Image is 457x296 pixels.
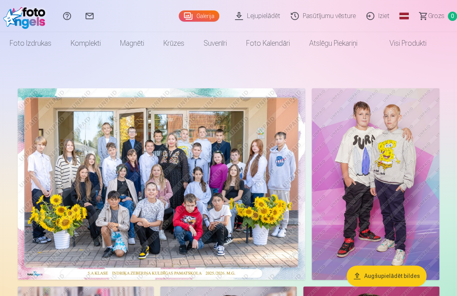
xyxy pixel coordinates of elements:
[237,32,300,55] a: Foto kalendāri
[154,32,194,55] a: Krūzes
[300,32,367,55] a: Atslēgu piekariņi
[194,32,237,55] a: Suvenīri
[448,12,457,21] span: 0
[110,32,154,55] a: Magnēti
[347,266,426,286] button: Augšupielādēt bildes
[428,11,445,21] span: Grozs
[3,3,49,29] img: /fa1
[179,10,219,22] a: Galerija
[61,32,110,55] a: Komplekti
[367,32,436,55] a: Visi produkti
